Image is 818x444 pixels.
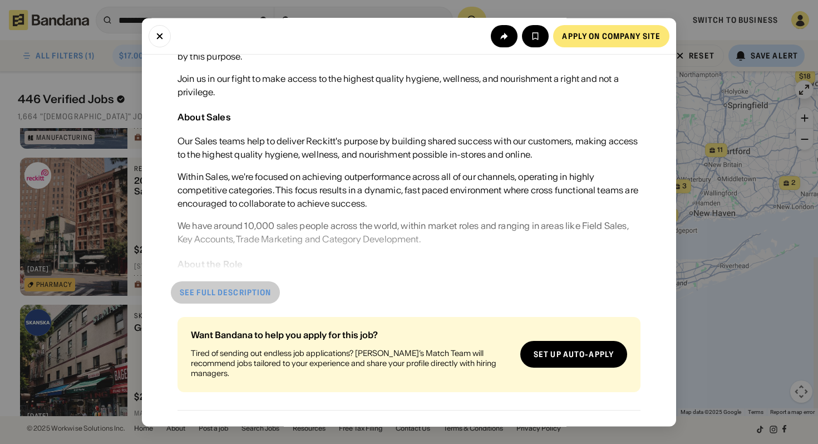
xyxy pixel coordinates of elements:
div: Tired of sending out endless job applications? [PERSON_NAME]’s Match Team will recommend jobs tai... [191,348,511,379]
div: Want Bandana to help you apply for this job? [191,330,511,339]
div: We have around 10,000 sales people across the world, within market roles and ranging in areas lik... [178,219,640,246]
div: Within Sales, we're focused on achieving outperformance across all of our channels, operating in ... [178,170,640,210]
div: About Sales [178,111,231,123]
div: Apply on company site [562,32,661,40]
button: Close [149,25,171,47]
div: Our Sales teams help to deliver Reckitt's purpose by building shared success with our customers, ... [178,134,640,161]
div: Set up auto-apply [534,351,614,359]
div: About the Role [178,258,243,270]
div: Join us in our fight to make access to the highest quality hygiene, wellness, and nourishment a r... [178,72,640,99]
div: See full description [180,289,271,296]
